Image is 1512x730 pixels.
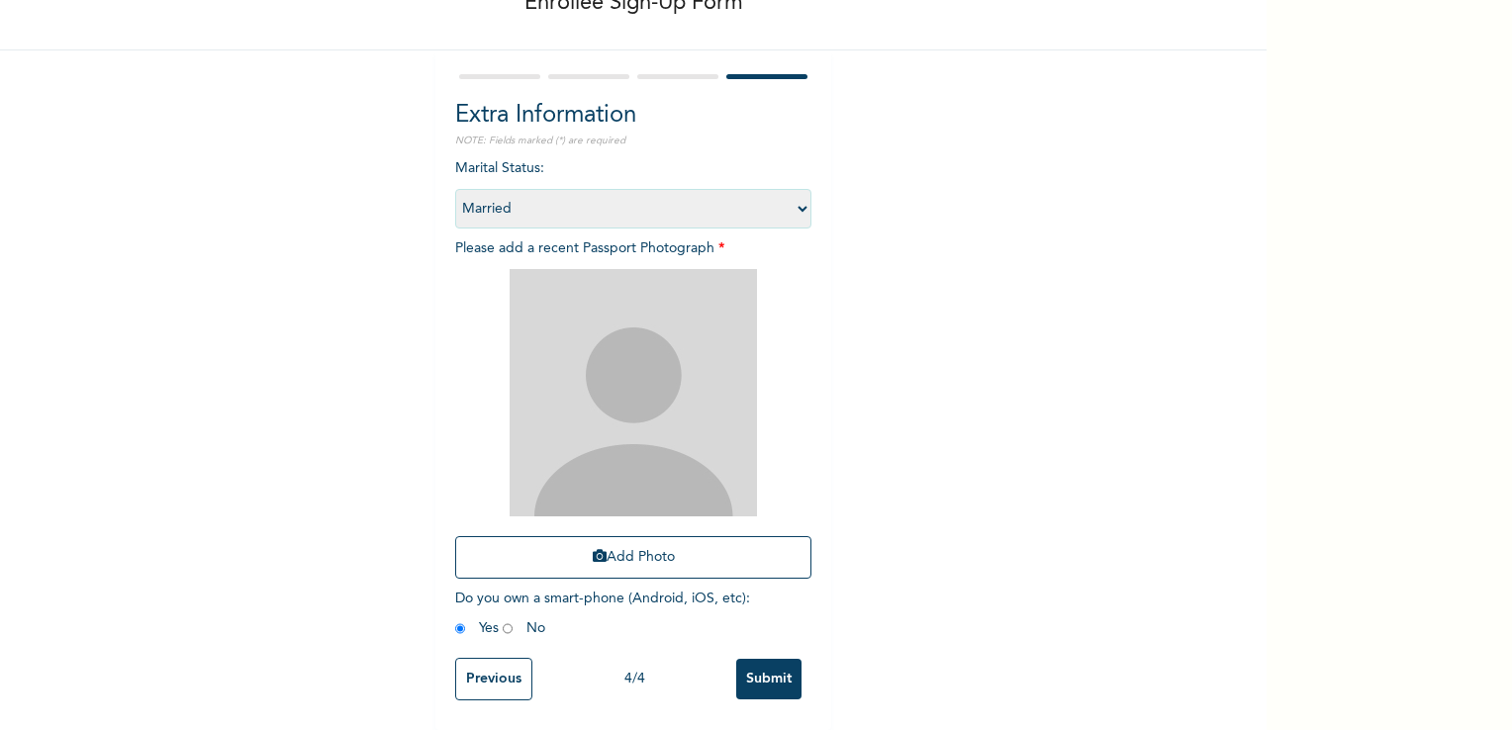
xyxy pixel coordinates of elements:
[455,134,811,148] p: NOTE: Fields marked (*) are required
[455,241,811,589] span: Please add a recent Passport Photograph
[455,658,532,700] input: Previous
[510,269,757,516] img: Crop
[455,98,811,134] h2: Extra Information
[532,669,736,689] div: 4 / 4
[455,161,811,216] span: Marital Status :
[455,592,750,635] span: Do you own a smart-phone (Android, iOS, etc) : Yes No
[736,659,802,699] input: Submit
[455,536,811,579] button: Add Photo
